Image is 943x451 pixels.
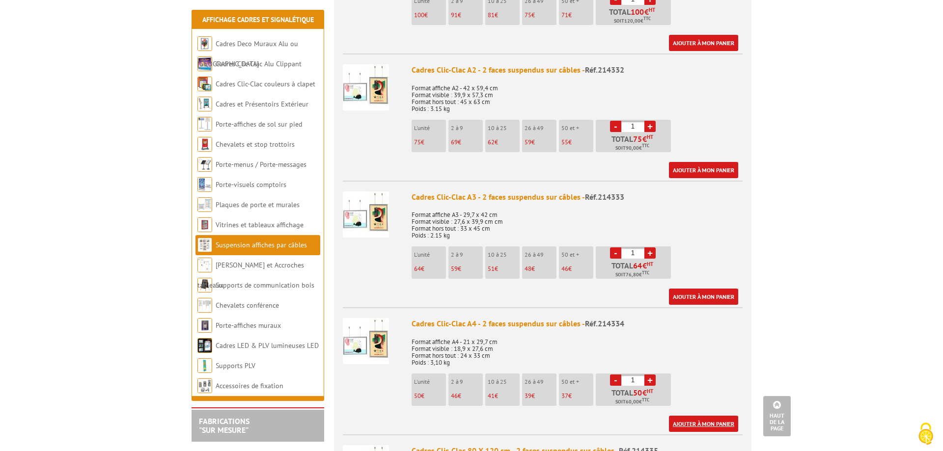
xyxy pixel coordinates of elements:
span: 46 [451,392,458,400]
img: Cadres Clic-Clac A2 - 2 faces suspendus sur câbles [343,64,389,110]
p: 26 à 49 [525,125,556,132]
img: Porte-visuels comptoirs [197,177,212,192]
p: 2 à 9 [451,251,483,258]
span: 75 [633,135,642,143]
p: 26 à 49 [525,378,556,385]
p: Format affiche A3 - 29,7 x 42 cm Format visible : 27,6 x 39,9 cm cm Format hors tout : 33 x 45 cm... [412,205,743,239]
a: Accessoires de fixation [216,381,283,390]
a: Plaques de porte et murales [216,200,300,209]
p: € [525,393,556,399]
img: Cadres LED & PLV lumineuses LED [197,338,212,353]
p: € [488,265,520,272]
p: Format affiche A2 - 42 x 59,4 cm Format visible : 39,9 x 57,3 cm Format hors tout : 45 x 63 cm Po... [412,78,743,112]
p: € [488,139,520,146]
p: Total [598,389,671,406]
p: € [414,393,446,399]
span: 59 [451,265,458,273]
span: Soit € [614,17,651,25]
p: 50 et + [561,125,593,132]
a: + [644,247,656,259]
img: Plaques de porte et murales [197,197,212,212]
img: Porte-affiches de sol sur pied [197,117,212,132]
span: 50 [633,389,642,397]
sup: HT [649,6,655,13]
sup: HT [647,261,653,267]
a: Cadres LED & PLV lumineuses LED [216,341,319,350]
p: € [561,139,593,146]
span: 75 [414,138,421,146]
sup: TTC [642,143,649,148]
a: Ajouter à mon panier [669,162,738,178]
div: Cadres Clic-Clac A4 - 2 faces suspendus sur câbles - [412,318,743,329]
p: € [525,265,556,272]
p: € [561,12,593,19]
span: 81 [488,11,495,19]
img: Porte-menus / Porte-messages [197,157,212,172]
span: Soit € [615,271,649,279]
span: 51 [488,265,495,273]
sup: TTC [643,16,651,21]
p: € [414,139,446,146]
a: Affichage Cadres et Signalétique [202,15,314,24]
img: Accessoires de fixation [197,378,212,393]
a: Ajouter à mon panier [669,289,738,305]
img: Cadres Clic-Clac A3 - 2 faces suspendus sur câbles [343,191,389,238]
img: Cadres Deco Muraux Alu ou Bois [197,36,212,51]
a: Porte-menus / Porte-messages [216,160,306,169]
span: 69 [451,138,458,146]
a: Cadres Clic-Clac Alu Clippant [216,59,302,68]
img: Cadres Clic-Clac A4 - 2 faces suspendus sur câbles [343,318,389,364]
p: € [488,393,520,399]
img: Cimaises et Accroches tableaux [197,258,212,272]
span: 75 [525,11,531,19]
div: Cadres Clic-Clac A2 - 2 faces suspendus sur câbles - [412,64,743,76]
a: Porte-affiches muraux [216,321,281,330]
span: 76,80 [626,271,639,279]
a: [PERSON_NAME] et Accroches tableaux [197,261,304,290]
span: 64 [633,262,642,269]
a: Cadres et Présentoirs Extérieur [216,100,308,108]
a: FABRICATIONS"Sur Mesure" [199,416,250,435]
p: € [561,265,593,272]
span: 59 [525,138,531,146]
img: Vitrines et tableaux affichage [197,217,212,232]
span: 91 [451,11,458,19]
img: Chevalets et stop trottoirs [197,137,212,152]
span: Réf.214333 [585,192,624,202]
p: 2 à 9 [451,125,483,132]
p: 10 à 25 [488,378,520,385]
span: 48 [525,265,531,273]
span: Soit € [615,144,649,152]
span: 120,00 [624,17,640,25]
a: Suspension affiches par câbles [216,240,307,249]
span: 100 [414,11,424,19]
a: Porte-affiches de sol sur pied [216,120,302,129]
p: Total [598,262,671,279]
p: € [488,12,520,19]
span: 100 [631,8,644,16]
span: Réf.214332 [585,65,624,75]
span: Soit € [615,398,649,406]
a: Supports de communication bois [216,281,314,290]
a: Supports PLV [216,361,255,370]
a: Ajouter à mon panier [669,35,738,51]
img: Supports PLV [197,358,212,373]
span: 90,00 [626,144,639,152]
a: - [610,121,621,132]
p: 50 et + [561,378,593,385]
img: Porte-affiches muraux [197,318,212,333]
p: € [414,265,446,272]
div: Cadres Clic-Clac A3 - 2 faces suspendus sur câbles - [412,191,743,203]
p: Total [598,8,671,25]
p: 26 à 49 [525,251,556,258]
p: € [451,12,483,19]
p: € [561,393,593,399]
span: 46 [561,265,568,273]
p: L'unité [414,125,446,132]
a: Chevalets conférence [216,301,279,310]
span: € [642,135,647,143]
img: Cadres Clic-Clac couleurs à clapet [197,77,212,91]
p: € [451,393,483,399]
a: + [644,121,656,132]
span: 55 [561,138,568,146]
